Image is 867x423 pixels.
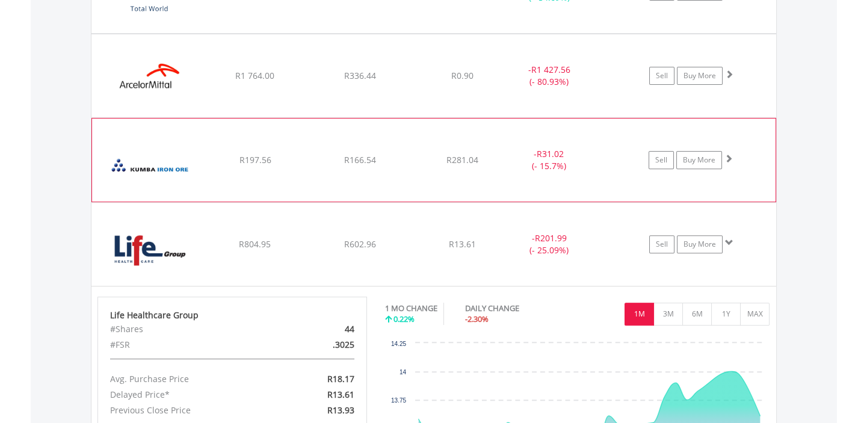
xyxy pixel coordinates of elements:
[239,238,271,250] span: R804.95
[676,151,722,169] a: Buy More
[449,238,476,250] span: R13.61
[465,313,489,324] span: -2.30%
[653,303,683,326] button: 3M
[101,387,276,403] div: Delayed Price*
[677,235,723,253] a: Buy More
[504,232,595,256] div: - (- 25.09%)
[97,218,201,283] img: EQU.ZA.LHC.png
[327,373,354,384] span: R18.17
[344,238,376,250] span: R602.96
[101,403,276,418] div: Previous Close Price
[535,232,567,244] span: R201.99
[649,235,674,253] a: Sell
[465,303,561,314] div: DAILY CHANGE
[239,154,271,165] span: R197.56
[504,148,594,172] div: - (- 15.7%)
[344,154,376,165] span: R166.54
[98,134,202,199] img: EQU.ZA.KIO.png
[677,67,723,85] a: Buy More
[451,70,474,81] span: R0.90
[393,313,415,324] span: 0.22%
[97,49,201,114] img: EQU.ZA.ACL.png
[327,404,354,416] span: R13.93
[400,369,407,375] text: 14
[649,151,674,169] a: Sell
[101,321,276,337] div: #Shares
[276,337,363,353] div: .3025
[740,303,770,326] button: MAX
[101,371,276,387] div: Avg. Purchase Price
[711,303,741,326] button: 1Y
[391,397,406,404] text: 13.75
[537,148,564,159] span: R31.02
[385,303,437,314] div: 1 MO CHANGE
[276,321,363,337] div: 44
[391,341,406,347] text: 14.25
[327,389,354,400] span: R13.61
[101,337,276,353] div: #FSR
[344,70,376,81] span: R336.44
[531,64,570,75] span: R1 427.56
[625,303,654,326] button: 1M
[446,154,478,165] span: R281.04
[682,303,712,326] button: 6M
[235,70,274,81] span: R1 764.00
[110,309,354,321] div: Life Healthcare Group
[649,67,674,85] a: Sell
[504,64,595,88] div: - (- 80.93%)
